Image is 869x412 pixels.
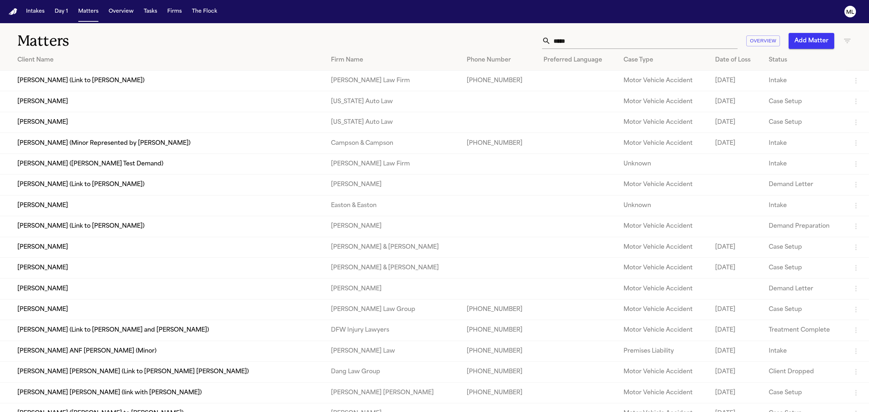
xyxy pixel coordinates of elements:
button: Add Matter [789,33,834,49]
td: [PHONE_NUMBER] [461,133,538,154]
td: Dang Law Group [325,362,461,382]
td: Motor Vehicle Accident [618,216,710,237]
button: The Flock [189,5,220,18]
td: Easton & Easton [325,195,461,216]
td: Premises Liability [618,341,710,361]
button: Tasks [141,5,160,18]
td: [PERSON_NAME] & [PERSON_NAME] [325,237,461,257]
td: [PERSON_NAME] [PERSON_NAME] [325,382,461,403]
button: Day 1 [52,5,71,18]
td: [PERSON_NAME] [325,278,461,299]
td: Intake [763,195,846,216]
td: Case Setup [763,237,846,257]
td: [PHONE_NUMBER] [461,341,538,361]
td: Demand Letter [763,278,846,299]
a: Home [9,8,17,15]
td: Motor Vehicle Accident [618,175,710,195]
td: [PERSON_NAME] [325,216,461,237]
td: Campson & Campson [325,133,461,154]
button: Overview [106,5,137,18]
td: Motor Vehicle Accident [618,71,710,91]
td: Motor Vehicle Accident [618,299,710,320]
td: Intake [763,71,846,91]
button: Intakes [23,5,47,18]
td: Motor Vehicle Accident [618,362,710,382]
td: Motor Vehicle Accident [618,112,710,133]
div: Firm Name [331,56,455,64]
td: [PHONE_NUMBER] [461,362,538,382]
td: Motor Vehicle Accident [618,257,710,278]
button: Overview [746,35,780,47]
td: Intake [763,133,846,154]
h1: Matters [17,32,268,50]
div: Phone Number [467,56,532,64]
td: [PHONE_NUMBER] [461,299,538,320]
div: Client Name [17,56,319,64]
div: Preferred Language [543,56,612,64]
td: Intake [763,154,846,174]
td: Demand Letter [763,175,846,195]
td: Motor Vehicle Accident [618,133,710,154]
div: Date of Loss [715,56,757,64]
td: Motor Vehicle Accident [618,91,710,112]
div: Case Type [624,56,704,64]
td: [DATE] [709,320,763,341]
td: Case Setup [763,299,846,320]
td: [US_STATE] Auto Law [325,112,461,133]
td: [DATE] [709,112,763,133]
td: Motor Vehicle Accident [618,382,710,403]
td: [DATE] [709,133,763,154]
td: [PERSON_NAME] & [PERSON_NAME] [325,257,461,278]
td: Case Setup [763,382,846,403]
td: Motor Vehicle Accident [618,237,710,257]
td: Unknown [618,154,710,174]
td: [DATE] [709,299,763,320]
td: Motor Vehicle Accident [618,278,710,299]
td: [DATE] [709,237,763,257]
td: [PERSON_NAME] Law [325,341,461,361]
td: Unknown [618,195,710,216]
td: [PHONE_NUMBER] [461,320,538,341]
td: [DATE] [709,91,763,112]
td: DFW Injury Lawyers [325,320,461,341]
td: [DATE] [709,341,763,361]
td: Treatment Complete [763,320,846,341]
td: [DATE] [709,362,763,382]
td: [PHONE_NUMBER] [461,382,538,403]
td: Intake [763,341,846,361]
td: [PERSON_NAME] Law Firm [325,71,461,91]
td: Motor Vehicle Accident [618,320,710,341]
img: Finch Logo [9,8,17,15]
td: Client Dropped [763,362,846,382]
td: [PERSON_NAME] Law Firm [325,154,461,174]
td: [DATE] [709,382,763,403]
td: [PERSON_NAME] [325,175,461,195]
td: [DATE] [709,257,763,278]
td: Case Setup [763,112,846,133]
td: Case Setup [763,91,846,112]
td: [US_STATE] Auto Law [325,91,461,112]
td: [DATE] [709,71,763,91]
div: Status [769,56,840,64]
td: Case Setup [763,257,846,278]
td: Demand Preparation [763,216,846,237]
td: [PHONE_NUMBER] [461,71,538,91]
td: [PERSON_NAME] Law Group [325,299,461,320]
button: Matters [75,5,101,18]
button: Firms [164,5,185,18]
